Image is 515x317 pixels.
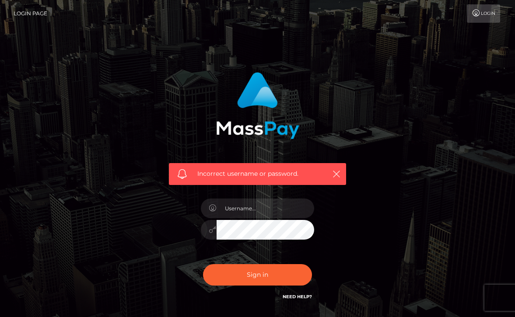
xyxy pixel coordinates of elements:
[283,294,312,300] a: Need Help?
[14,4,47,23] a: Login Page
[467,4,500,23] a: Login
[216,72,299,139] img: MassPay Login
[217,199,315,218] input: Username...
[197,169,322,178] span: Incorrect username or password.
[203,264,312,286] button: Sign in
